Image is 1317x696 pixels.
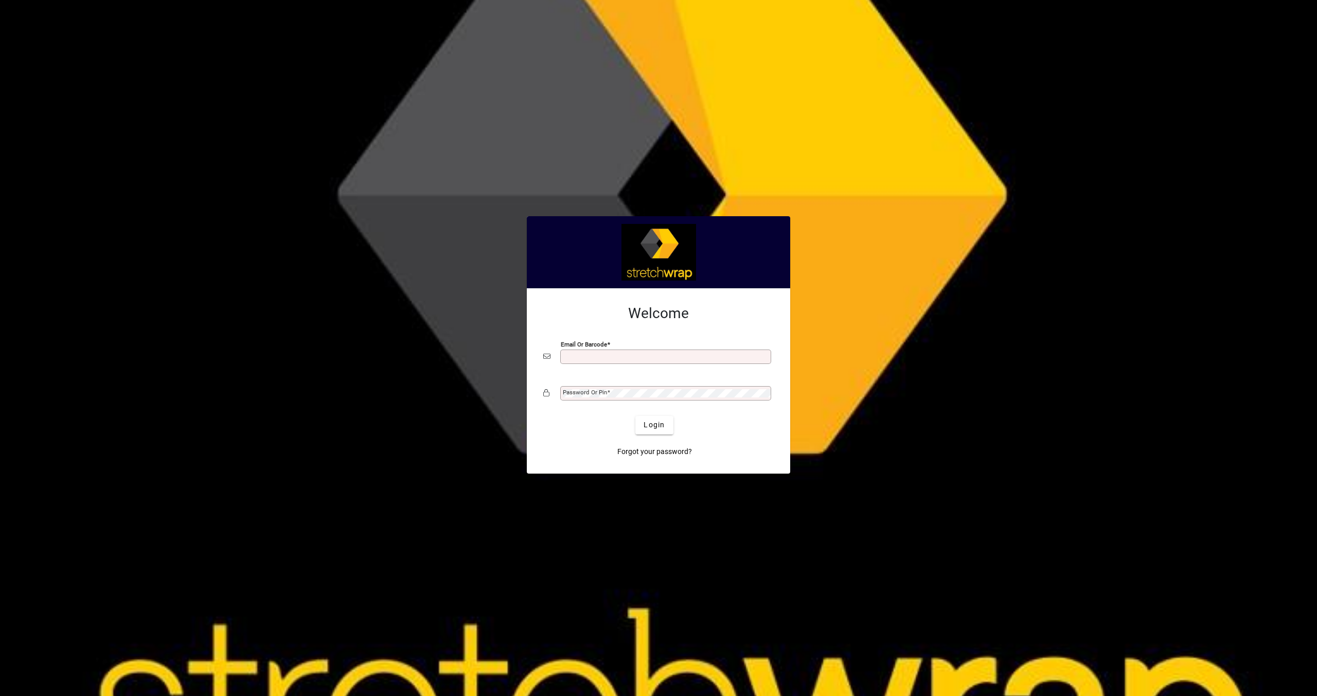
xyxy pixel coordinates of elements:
mat-label: Password or Pin [563,389,607,396]
span: Forgot your password? [617,446,692,457]
h2: Welcome [543,305,774,322]
a: Forgot your password? [613,443,696,461]
button: Login [635,416,673,434]
span: Login [644,420,665,430]
mat-label: Email or Barcode [561,340,607,347]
